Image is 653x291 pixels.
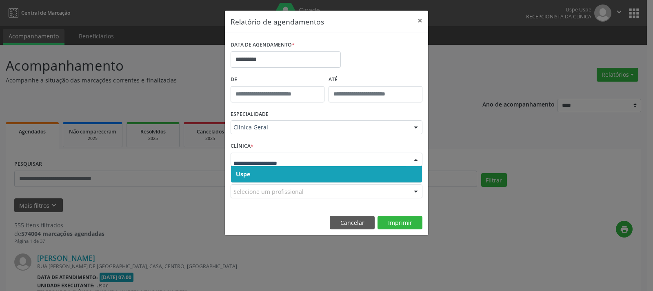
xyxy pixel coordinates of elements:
[231,140,253,153] label: CLÍNICA
[231,108,269,121] label: ESPECIALIDADE
[378,216,422,230] button: Imprimir
[231,16,324,27] h5: Relatório de agendamentos
[231,39,295,51] label: DATA DE AGENDAMENTO
[236,170,250,178] span: Uspe
[233,187,304,196] span: Selecione um profissional
[412,11,428,31] button: Close
[330,216,375,230] button: Cancelar
[329,73,422,86] label: ATÉ
[233,123,406,131] span: Clinica Geral
[231,73,324,86] label: De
